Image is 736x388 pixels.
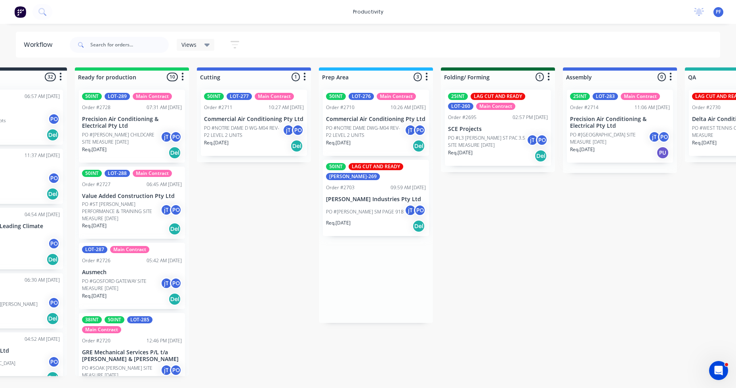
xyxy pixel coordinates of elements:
div: PO [292,124,304,136]
div: 50INT [105,316,124,323]
div: jT [160,131,172,143]
p: PO #[PERSON_NAME] SM PAGE 918 [326,208,404,215]
div: Del [46,371,59,384]
div: PO [414,124,426,136]
div: jT [404,124,416,136]
div: 50INTLAG CUT AND READY[PERSON_NAME]-269Order #270309:59 AM [DATE][PERSON_NAME] Industries Pty Ltd... [323,160,429,236]
div: 09:59 AM [DATE] [391,184,426,191]
div: LOT-289 [105,93,130,100]
div: Workflow [24,40,56,50]
p: PO #NOTRE DAME D WG-M04 REV-P2 LEVEL 2 UNITS [204,125,282,139]
div: PO [170,277,182,289]
div: Del [168,223,181,235]
div: 04:52 AM [DATE] [25,336,60,343]
div: LOT-285 [127,316,153,323]
div: Del [46,253,59,266]
div: LOT-288 [105,170,130,177]
p: Precision Air Conditioning & Electrical Pty Ltd [82,116,182,129]
div: 50INTLOT-276Main ContractOrder #271010:26 AM [DATE]Commercial Air Conditioning Pty LtdPO #NOTRE D... [323,90,429,156]
div: jT [282,124,294,136]
div: Main Contract [377,93,416,100]
div: Main Contract [133,170,172,177]
div: 06:30 AM [DATE] [25,277,60,284]
p: Req. [DATE] [82,292,107,300]
p: Req. [DATE] [326,139,351,146]
p: Req. [DATE] [204,139,229,146]
div: [PERSON_NAME]-269 [326,173,380,180]
div: 50INT [204,93,224,100]
div: jT [160,364,172,376]
div: Del [46,312,59,325]
p: Req. [DATE] [82,222,107,229]
p: Ausmech [82,269,182,276]
div: LOT-277 [227,93,252,100]
div: 25INTLAG CUT AND READYLOT-260Main ContractOrder #269502:57 PM [DATE]SCE ProjectsPO #L3 [PERSON_NA... [445,90,551,166]
div: 05:42 AM [DATE] [147,257,182,264]
div: jT [160,277,172,289]
div: PO [48,238,60,250]
div: jT [526,134,538,146]
div: PO [536,134,548,146]
input: Search for orders... [90,37,169,53]
p: Req. [DATE] [448,149,473,156]
div: 50INTLOT-288Main ContractOrder #272706:45 AM [DATE]Value Added Construction Pty LtdPO #ST [PERSON... [79,167,185,239]
p: SCE Projects [448,126,548,133]
div: Main Contract [82,326,121,333]
div: jT [404,204,416,216]
div: 06:45 AM [DATE] [147,181,182,188]
div: 50INT [82,170,102,177]
div: 11:37 AM [DATE] [25,152,60,159]
div: 50INT [326,93,346,100]
div: LOT-287 [82,246,107,253]
p: PO #[PERSON_NAME] CHILDCARE SITE MEASURE [DATE] [82,131,160,146]
p: Commercial Air Conditioning Pty Ltd [204,116,304,123]
div: 10:26 AM [DATE] [391,104,426,111]
div: PO [48,172,60,184]
div: PO [48,356,60,368]
div: Del [168,146,181,159]
div: PO [48,297,60,309]
div: Main Contract [110,246,149,253]
div: PO [170,364,182,376]
p: PO #ST [PERSON_NAME] PERFORMANCE & TRAINING SITE MEASURE [DATE] [82,201,160,222]
div: Order #2728 [82,104,111,111]
div: Del [412,220,425,232]
div: Del [534,150,547,162]
p: PO #NOTRE DAME DWG-M04 REV-P2 LEVEL 2 UNITS [326,125,404,139]
p: Req. [DATE] [326,219,351,227]
div: LOT-287Main ContractOrder #272605:42 AM [DATE]AusmechPO #GOSFORD GATEWAY SITE MEASURE [DATE]jTPOR... [79,243,185,309]
div: 12:46 PM [DATE] [147,337,182,344]
div: PO [170,131,182,143]
div: Main Contract [133,93,172,100]
div: Del [168,293,181,305]
div: Main Contract [476,103,515,110]
p: Req. [DATE] [692,139,717,146]
div: Order #2730 [692,104,721,111]
div: LOT-260 [448,103,473,110]
div: Del [46,129,59,141]
div: 50INTLOT-289Main ContractOrder #272807:31 AM [DATE]Precision Air Conditioning & Electrical Pty Lt... [79,90,185,163]
div: 50INT [82,93,102,100]
div: Order #2720 [82,337,111,344]
p: PO #GOSFORD GATEWAY SITE MEASURE [DATE] [82,278,160,292]
div: Order #2710 [326,104,355,111]
div: Order #2727 [82,181,111,188]
div: LOT-276 [349,93,374,100]
div: Main Contract [255,93,294,100]
div: Order #2726 [82,257,111,264]
p: Value Added Construction Pty Ltd [82,193,182,200]
div: 50INTLOT-277Main ContractOrder #271110:27 AM [DATE]Commercial Air Conditioning Pty LtdPO #NOTRE D... [201,90,307,156]
p: GRE Mechanical Services P/L t/a [PERSON_NAME] & [PERSON_NAME] [82,349,182,363]
div: 25INT [448,93,468,100]
div: 07:31 AM [DATE] [147,104,182,111]
p: Req. [DATE] [82,146,107,153]
div: 50INT [326,163,346,170]
div: Order #2695 [448,114,477,121]
div: 04:54 AM [DATE] [25,211,60,218]
span: PF [716,8,721,15]
p: PO #SOAK [PERSON_NAME] SITE MEASURE [DATE] [82,365,160,379]
div: Del [46,188,59,200]
div: productivity [349,6,387,18]
div: PO [48,113,60,125]
span: Views [181,40,196,49]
